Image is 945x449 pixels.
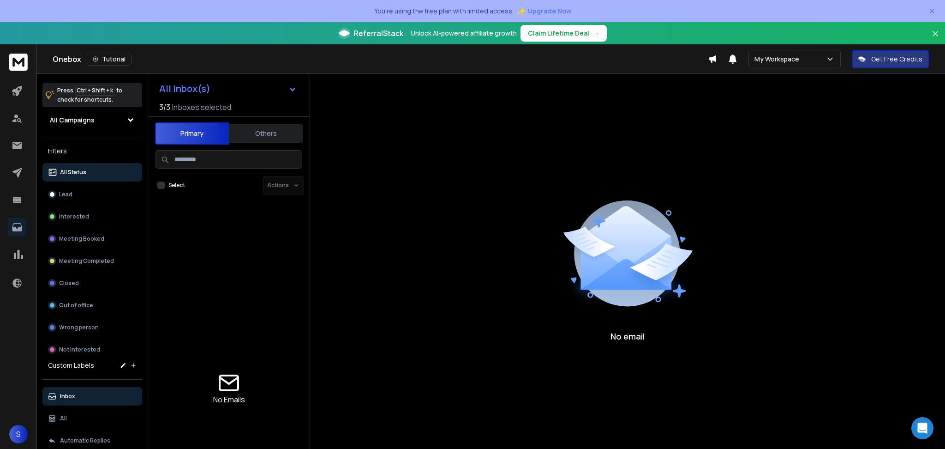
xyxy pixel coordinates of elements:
[374,6,512,16] p: You're using the free plan with limited access
[60,415,67,422] p: All
[593,29,599,38] span: →
[42,252,142,270] button: Meeting Completed
[516,5,526,18] span: ✨
[155,122,229,145] button: Primary
[516,2,571,20] button: ✨Upgrade Now
[9,425,28,443] button: S
[229,123,303,144] button: Others
[42,409,142,428] button: All
[152,79,304,98] button: All Inbox(s)
[87,53,132,66] button: Tutorial
[42,318,142,337] button: Wrong person
[852,50,929,68] button: Get Free Credits
[53,53,708,66] div: Onebox
[168,182,185,189] label: Select
[159,102,170,113] span: 3 / 3
[60,169,86,176] p: All Status
[353,28,403,39] span: ReferralStack
[42,274,142,292] button: Closed
[59,324,99,331] p: Wrong person
[159,84,210,93] h1: All Inbox(s)
[42,145,142,158] h3: Filters
[754,55,803,64] p: My Workspace
[60,437,110,444] p: Automatic Replies
[59,191,72,198] p: Lead
[871,55,922,64] p: Get Free Credits
[172,102,231,113] h3: Inboxes selected
[60,393,75,400] p: Inbox
[42,340,142,359] button: Not Interested
[42,230,142,248] button: Meeting Booked
[213,394,245,405] p: No Emails
[42,387,142,406] button: Inbox
[42,111,142,129] button: All Campaigns
[57,86,122,104] p: Press to check for shortcuts.
[59,346,100,353] p: Not Interested
[42,296,142,315] button: Out of office
[411,29,517,38] p: Unlock AI-powered affiliate growth
[75,85,114,96] span: Ctrl + Shift + k
[610,330,645,343] p: No email
[59,257,114,265] p: Meeting Completed
[59,235,104,243] p: Meeting Booked
[42,185,142,204] button: Lead
[42,207,142,226] button: Interested
[929,28,941,50] button: Close banner
[48,361,94,370] h3: Custom Labels
[59,302,93,309] p: Out of office
[520,25,607,42] button: Claim Lifetime Deal→
[911,417,933,439] div: Open Intercom Messenger
[59,279,79,287] p: Closed
[42,163,142,182] button: All Status
[528,6,571,16] span: Upgrade Now
[50,115,95,125] h1: All Campaigns
[59,213,89,220] p: Interested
